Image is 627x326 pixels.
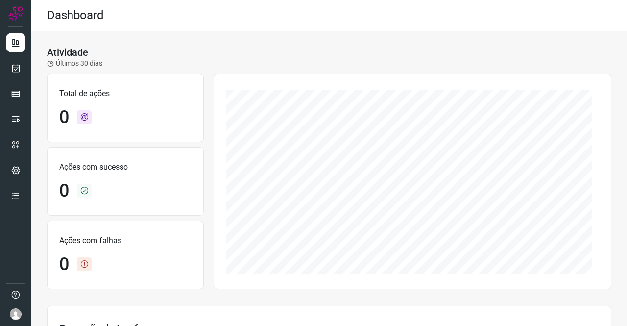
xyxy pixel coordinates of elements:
img: avatar-user-boy.jpg [10,308,22,320]
h3: Atividade [47,47,88,58]
img: Logo [8,6,23,21]
h1: 0 [59,254,69,275]
h1: 0 [59,107,69,128]
p: Últimos 30 dias [47,58,102,69]
p: Ações com falhas [59,235,192,247]
p: Total de ações [59,88,192,100]
h2: Dashboard [47,8,104,23]
h1: 0 [59,180,69,201]
p: Ações com sucesso [59,161,192,173]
